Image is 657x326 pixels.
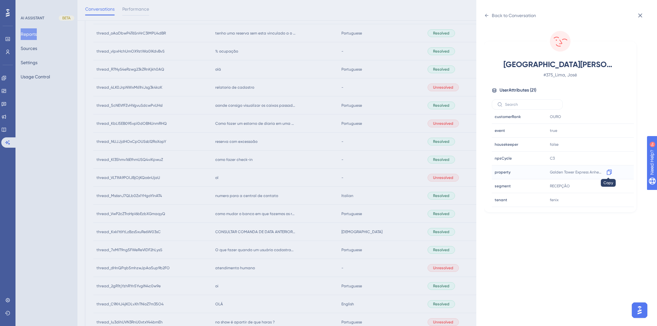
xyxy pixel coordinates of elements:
span: event [495,128,505,133]
span: # 375_Lima, José [503,71,617,79]
span: fenix [550,197,559,203]
span: Golden Tower Express Anhembi [550,170,604,175]
div: 9+ [44,3,48,8]
input: Search [505,102,557,107]
span: tenant [495,197,507,203]
span: true [550,128,557,133]
iframe: UserGuiding AI Assistant Launcher [630,301,649,320]
span: C3 [550,156,555,161]
div: Back to Conversation [492,12,536,19]
span: Need Help? [15,2,40,9]
span: [GEOGRAPHIC_DATA][PERSON_NAME] [503,59,617,70]
span: false [550,142,559,147]
span: property [495,170,510,175]
span: User Attributes ( 21 ) [500,86,536,94]
span: customerRank [495,114,521,119]
span: RECEPÇÃO [550,183,570,189]
span: segment [495,183,511,189]
span: OURO [550,114,561,119]
span: housekeeper [495,142,518,147]
span: npsCycle [495,156,512,161]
